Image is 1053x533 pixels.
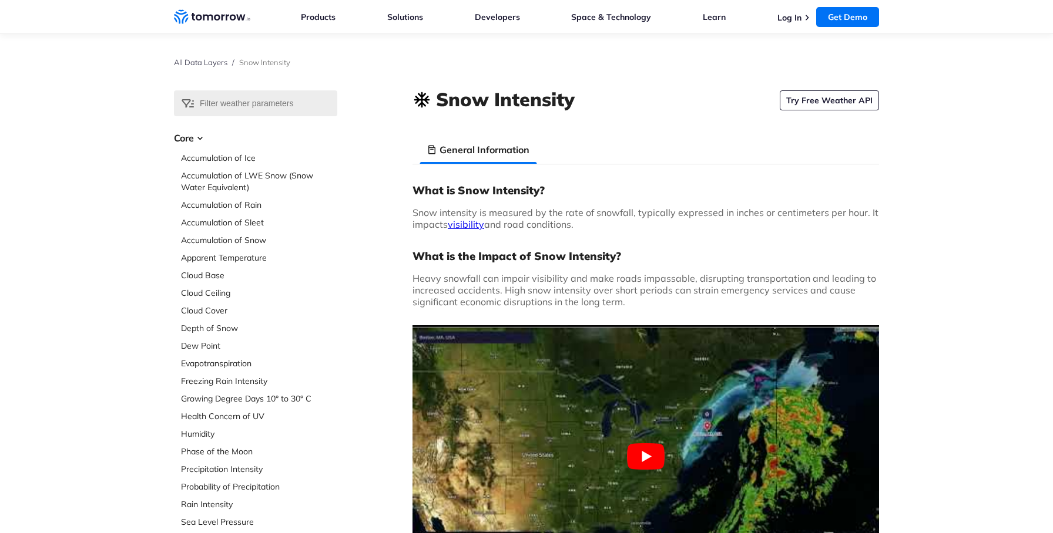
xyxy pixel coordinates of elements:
a: Depth of Snow [181,322,337,334]
a: Products [301,12,336,22]
a: Log In [777,12,802,23]
span: / [232,58,234,67]
a: Try Free Weather API [780,90,879,110]
h3: What is the Impact of Snow Intensity? [413,249,879,263]
a: Rain Intensity [181,498,337,510]
a: Cloud Cover [181,305,337,316]
a: Accumulation of Sleet [181,217,337,228]
h3: Core [174,131,337,145]
a: Evapotranspiration [181,357,337,369]
a: Learn [703,12,726,22]
a: Get Demo [816,7,879,27]
a: Accumulation of Rain [181,199,337,211]
a: Cloud Base [181,269,337,281]
a: Sea Level Pressure [181,516,337,528]
a: Apparent Temperature [181,252,337,264]
a: All Data Layers [174,58,227,67]
a: Home link [174,8,250,26]
a: Accumulation of Snow [181,234,337,246]
a: Dew Point [181,340,337,352]
a: Probability of Precipitation [181,481,337,492]
span: Heavy snowfall can impair visibility and make roads impassable, disrupting transportation and lea... [413,272,876,308]
span: Snow Intensity [239,58,290,67]
a: Precipitation Intensity [181,463,337,475]
h1: Snow Intensity [436,86,575,112]
a: visibility [448,218,484,230]
a: Phase of the Moon [181,446,337,457]
a: Health Concern of UV [181,410,337,422]
span: Snow intensity is measured by the rate of snowfall, typically expressed in inches or centimeters ... [413,207,878,230]
a: Growing Degree Days 10° to 30° C [181,393,337,404]
a: Solutions [387,12,423,22]
input: Filter weather parameters [174,90,337,116]
a: Developers [475,12,520,22]
a: Accumulation of LWE Snow (Snow Water Equivalent) [181,170,337,193]
li: General Information [420,136,536,164]
a: Humidity [181,428,337,440]
a: Space & Technology [571,12,651,22]
h3: What is Snow Intensity? [413,183,879,197]
a: Freezing Rain Intensity [181,375,337,387]
h3: General Information [440,143,529,157]
a: Accumulation of Ice [181,152,337,164]
a: Cloud Ceiling [181,287,337,299]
